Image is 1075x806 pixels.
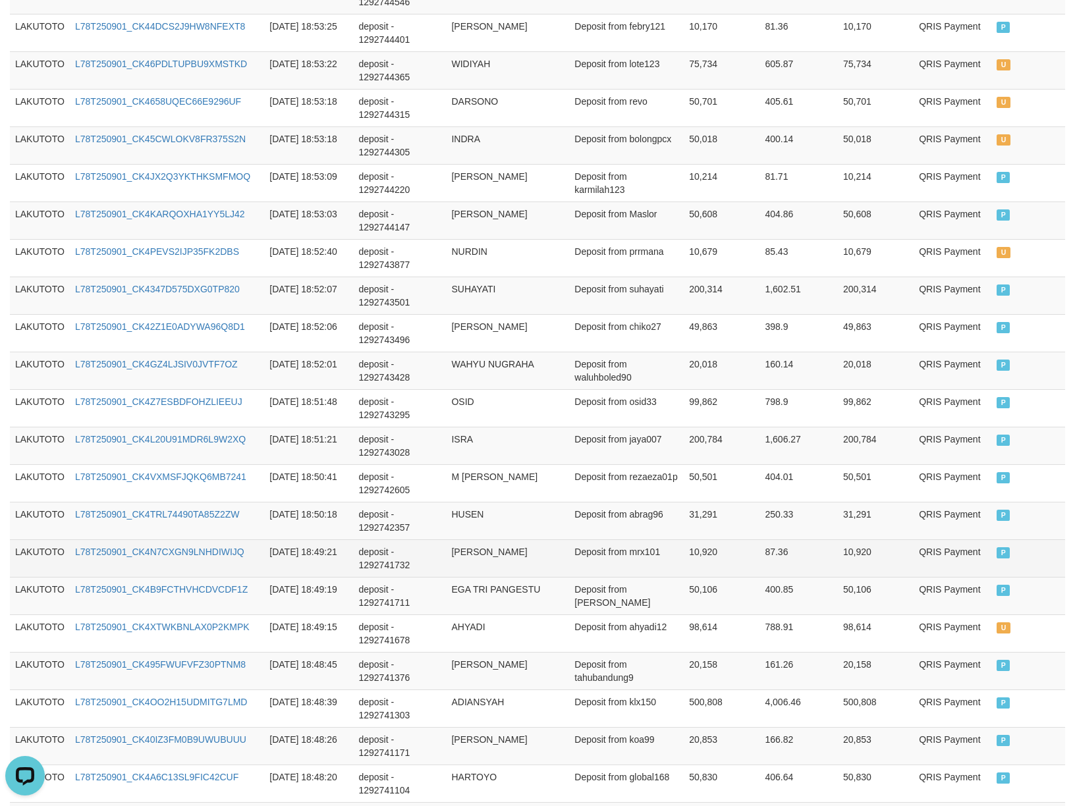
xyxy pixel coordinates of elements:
[997,772,1010,784] span: PAID
[264,689,353,727] td: [DATE] 18:48:39
[446,727,569,765] td: [PERSON_NAME]
[759,652,838,689] td: 161.26
[75,96,241,107] a: L78T250901_CK4658UQEC66E9296UF
[838,314,914,352] td: 49,863
[353,577,446,614] td: deposit - 1292741711
[684,89,759,126] td: 50,701
[684,765,759,802] td: 50,830
[446,389,569,427] td: OSID
[446,652,569,689] td: [PERSON_NAME]
[684,277,759,314] td: 200,314
[914,765,991,802] td: QRIS Payment
[75,59,247,69] a: L78T250901_CK46PDLTUPBU9XMSTKD
[914,164,991,201] td: QRIS Payment
[569,727,684,765] td: Deposit from koa99
[10,314,70,352] td: LAKUTOTO
[914,464,991,502] td: QRIS Payment
[75,584,248,595] a: L78T250901_CK4B9FCTHVHCDVCDF1Z
[997,97,1010,108] span: UNPAID
[353,539,446,577] td: deposit - 1292741732
[759,164,838,201] td: 81.71
[838,727,914,765] td: 20,853
[353,427,446,464] td: deposit - 1292743028
[838,201,914,239] td: 50,608
[759,89,838,126] td: 405.61
[446,201,569,239] td: [PERSON_NAME]
[684,464,759,502] td: 50,501
[75,359,238,369] a: L78T250901_CK4GZ4LJSIV0JVTF7OZ
[75,697,247,707] a: L78T250901_CK4OO2H15UDMITG7LMD
[10,539,70,577] td: LAKUTOTO
[569,51,684,89] td: Deposit from lote123
[838,464,914,502] td: 50,501
[997,209,1010,221] span: PAID
[10,89,70,126] td: LAKUTOTO
[914,689,991,727] td: QRIS Payment
[264,389,353,427] td: [DATE] 18:51:48
[264,201,353,239] td: [DATE] 18:53:03
[10,352,70,389] td: LAKUTOTO
[446,14,569,51] td: [PERSON_NAME]
[997,510,1010,521] span: PAID
[759,201,838,239] td: 404.86
[684,314,759,352] td: 49,863
[997,585,1010,596] span: PAID
[353,689,446,727] td: deposit - 1292741303
[684,427,759,464] td: 200,784
[10,277,70,314] td: LAKUTOTO
[75,734,246,745] a: L78T250901_CK40IZ3FM0B9UWUBUUU
[569,652,684,689] td: Deposit from tahubandung9
[446,577,569,614] td: EGA TRI PANGESTU
[997,172,1010,183] span: PAID
[569,689,684,727] td: Deposit from klx150
[914,14,991,51] td: QRIS Payment
[75,284,240,294] a: L78T250901_CK4347D575DXG0TP820
[10,614,70,652] td: LAKUTOTO
[838,164,914,201] td: 10,214
[838,14,914,51] td: 10,170
[264,464,353,502] td: [DATE] 18:50:41
[10,126,70,164] td: LAKUTOTO
[759,389,838,427] td: 798.9
[569,427,684,464] td: Deposit from jaya007
[838,352,914,389] td: 20,018
[264,539,353,577] td: [DATE] 18:49:21
[838,239,914,277] td: 10,679
[569,464,684,502] td: Deposit from rezaeza01p
[759,314,838,352] td: 398.9
[5,5,45,45] button: Open LiveChat chat widget
[569,614,684,652] td: Deposit from ahyadi12
[353,314,446,352] td: deposit - 1292743496
[10,201,70,239] td: LAKUTOTO
[997,435,1010,446] span: PAID
[264,314,353,352] td: [DATE] 18:52:06
[446,689,569,727] td: ADIANSYAH
[353,164,446,201] td: deposit - 1292744220
[353,277,446,314] td: deposit - 1292743501
[914,577,991,614] td: QRIS Payment
[759,14,838,51] td: 81.36
[353,51,446,89] td: deposit - 1292744365
[838,614,914,652] td: 98,614
[997,247,1010,258] span: UNPAID
[569,126,684,164] td: Deposit from bolongpcx
[838,577,914,614] td: 50,106
[446,464,569,502] td: M [PERSON_NAME]
[997,22,1010,33] span: PAID
[684,126,759,164] td: 50,018
[446,239,569,277] td: NURDIN
[446,277,569,314] td: SUHAYATI
[997,59,1010,70] span: UNPAID
[914,502,991,539] td: QRIS Payment
[914,89,991,126] td: QRIS Payment
[838,389,914,427] td: 99,862
[759,464,838,502] td: 404.01
[838,427,914,464] td: 200,784
[914,352,991,389] td: QRIS Payment
[264,614,353,652] td: [DATE] 18:49:15
[684,201,759,239] td: 50,608
[838,765,914,802] td: 50,830
[264,14,353,51] td: [DATE] 18:53:25
[684,502,759,539] td: 31,291
[10,51,70,89] td: LAKUTOTO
